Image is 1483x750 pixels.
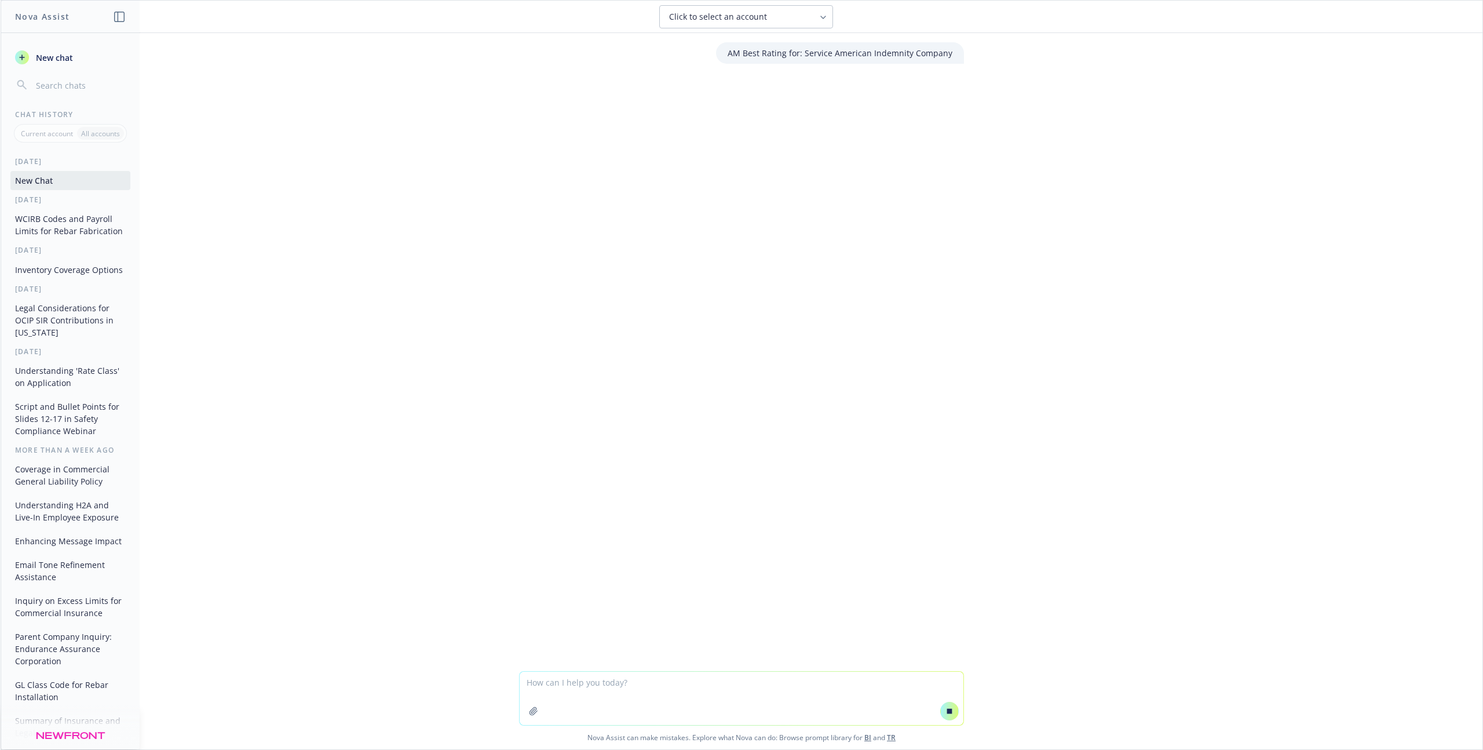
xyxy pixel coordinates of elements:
[15,10,70,23] h1: Nova Assist
[10,460,130,491] button: Coverage in Commercial General Liability Policy
[81,129,120,139] p: All accounts
[10,397,130,440] button: Script and Bullet Points for Slides 12-17 in Safety Compliance Webinar
[1,156,140,166] div: [DATE]
[5,726,1478,749] span: Nova Assist can make mistakes. Explore what Nova can do: Browse prompt library for and
[34,52,73,64] span: New chat
[34,77,126,93] input: Search chats
[21,129,73,139] p: Current account
[10,171,130,190] button: New Chat
[1,284,140,294] div: [DATE]
[10,298,130,342] button: Legal Considerations for OCIP SIR Contributions in [US_STATE]
[10,591,130,622] button: Inquiry on Excess Limits for Commercial Insurance
[10,675,130,707] button: GL Class Code for Rebar Installation
[10,47,130,68] button: New chat
[1,445,140,455] div: More than a week ago
[1,347,140,356] div: [DATE]
[1,245,140,255] div: [DATE]
[1,195,140,205] div: [DATE]
[10,209,130,241] button: WCIRB Codes and Payroll Limits for Rebar Fabrication
[10,627,130,671] button: Parent Company Inquiry: Endurance Assurance Corporation
[669,11,767,23] span: Click to select an account
[10,555,130,587] button: Email Tone Refinement Assistance
[10,361,130,392] button: Understanding 'Rate Class' on Application
[1,110,140,119] div: Chat History
[659,5,833,28] button: Click to select an account
[10,260,130,279] button: Inventory Coverage Options
[864,733,871,742] a: BI
[10,711,130,742] button: Summary of Insurance and Legal Concerns
[887,733,896,742] a: TR
[10,531,130,551] button: Enhancing Message Impact
[728,47,952,59] p: AM Best Rating for: Service American Indemnity Company
[10,496,130,527] button: Understanding H2A and Live-In Employee Exposure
